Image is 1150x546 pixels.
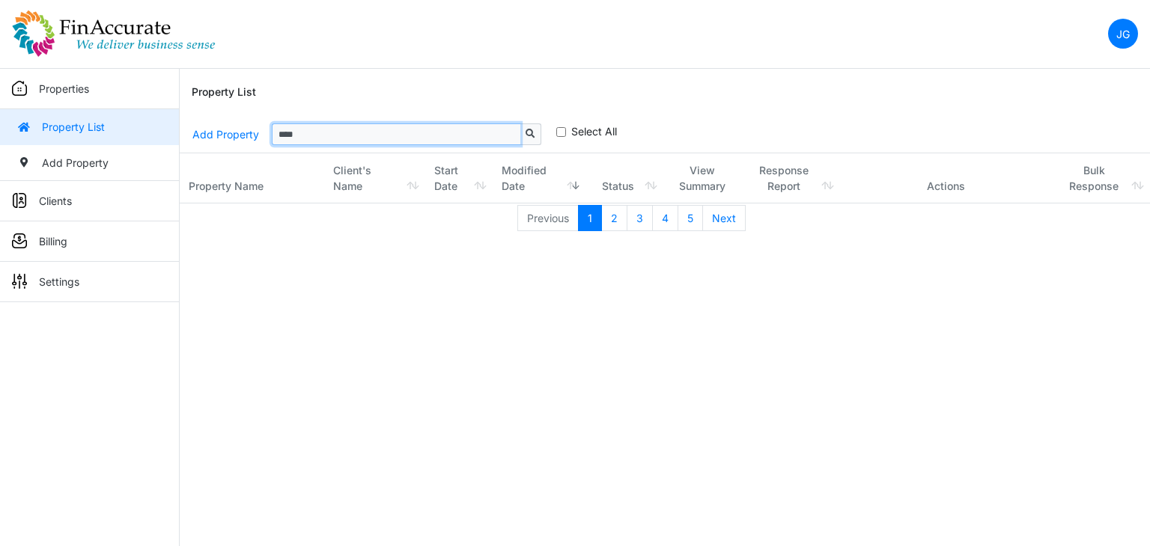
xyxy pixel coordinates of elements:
[741,153,839,203] th: Response Report: activate to sort column ascending
[192,86,256,99] h6: Property List
[601,205,627,232] a: 2
[39,233,67,249] p: Billing
[180,153,324,203] th: Property Name: activate to sort column ascending
[12,274,27,289] img: sidemenu_settings.png
[272,123,520,144] input: Sizing example input
[1108,19,1138,49] a: JG
[39,81,89,96] p: Properties
[1116,26,1130,42] p: JG
[840,153,1052,203] th: Actions
[1052,153,1150,203] th: Bulk Response: activate to sort column ascending
[12,193,27,208] img: sidemenu_client.png
[571,123,617,139] label: Select All
[12,233,27,248] img: sidemenu_billing.png
[578,205,602,232] a: 1
[663,153,742,203] th: View Summary
[39,193,72,209] p: Clients
[425,153,493,203] th: Start Date: activate to sort column ascending
[627,205,653,232] a: 3
[585,153,663,203] th: Status: activate to sort column ascending
[652,205,678,232] a: 4
[192,121,260,147] a: Add Property
[493,153,585,203] th: Modified Date: activate to sort column ascending
[324,153,425,203] th: Client's Name: activate to sort column ascending
[702,205,746,232] a: Next
[39,274,79,289] p: Settings
[678,205,703,232] a: 5
[12,81,27,96] img: sidemenu_properties.png
[12,10,216,58] img: spp logo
